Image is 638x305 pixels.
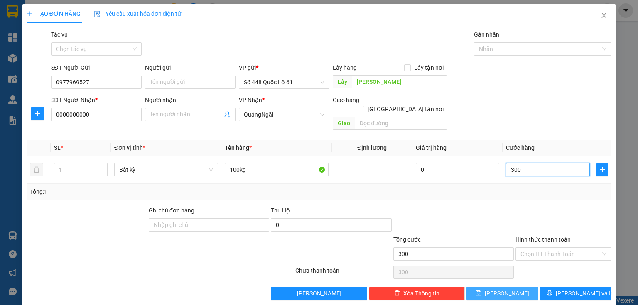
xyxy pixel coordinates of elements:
span: SL [54,144,61,151]
button: deleteXóa Thông tin [369,287,465,300]
span: Định lượng [357,144,387,151]
input: Ghi chú đơn hàng [149,218,269,232]
span: [GEOGRAPHIC_DATA] tận nơi [364,105,447,114]
span: plus [597,166,608,173]
input: Dọc đường [352,75,447,88]
span: Giá trị hàng [416,144,447,151]
span: delete [394,290,400,297]
span: Số 448 Quốc Lộ 61 [244,76,324,88]
div: Chưa thanh toán [294,266,392,281]
button: plus [596,163,608,176]
input: VD: Bàn, Ghế [225,163,329,176]
span: [PERSON_NAME] và In [556,289,614,298]
span: Lấy hàng [333,64,357,71]
label: Gán nhãn [474,31,499,38]
span: [PERSON_NAME] [297,289,341,298]
button: [PERSON_NAME] [271,287,367,300]
label: Tác vụ [51,31,68,38]
span: Tổng cước [393,236,421,243]
span: Tên hàng [225,144,252,151]
span: close [601,12,607,19]
input: 0 [416,163,500,176]
span: plus [32,110,44,117]
span: Xóa Thông tin [403,289,439,298]
div: SĐT Người Nhận [51,95,142,105]
div: SĐT Người Gửi [51,63,142,72]
span: save [476,290,481,297]
span: printer [547,290,552,297]
button: delete [30,163,43,176]
span: Bất kỳ [119,163,213,176]
span: [PERSON_NAME] [485,289,529,298]
input: Dọc đường [355,117,447,130]
div: Người gửi [145,63,236,72]
span: Lấy tận nơi [411,63,447,72]
span: Giao hàng [333,97,359,103]
button: printer[PERSON_NAME] và In [540,287,612,300]
button: save[PERSON_NAME] [466,287,538,300]
label: Ghi chú đơn hàng [149,207,194,214]
span: QuảngNgãi [244,108,324,121]
span: user-add [224,111,231,118]
span: Giao [333,117,355,130]
span: Cước hàng [506,144,535,151]
img: icon [94,11,101,17]
span: Đơn vị tính [114,144,145,151]
button: plus [31,107,44,120]
span: TẠO ĐƠN HÀNG [27,10,81,17]
div: Người nhận [145,95,236,105]
span: Yêu cầu xuất hóa đơn điện tử [94,10,182,17]
div: VP gửi [239,63,329,72]
span: Lấy [333,75,352,88]
label: Hình thức thanh toán [515,236,571,243]
span: plus [27,11,32,17]
div: Tổng: 1 [30,187,247,196]
button: Close [592,4,616,27]
span: Thu Hộ [271,207,290,214]
span: VP Nhận [239,97,262,103]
